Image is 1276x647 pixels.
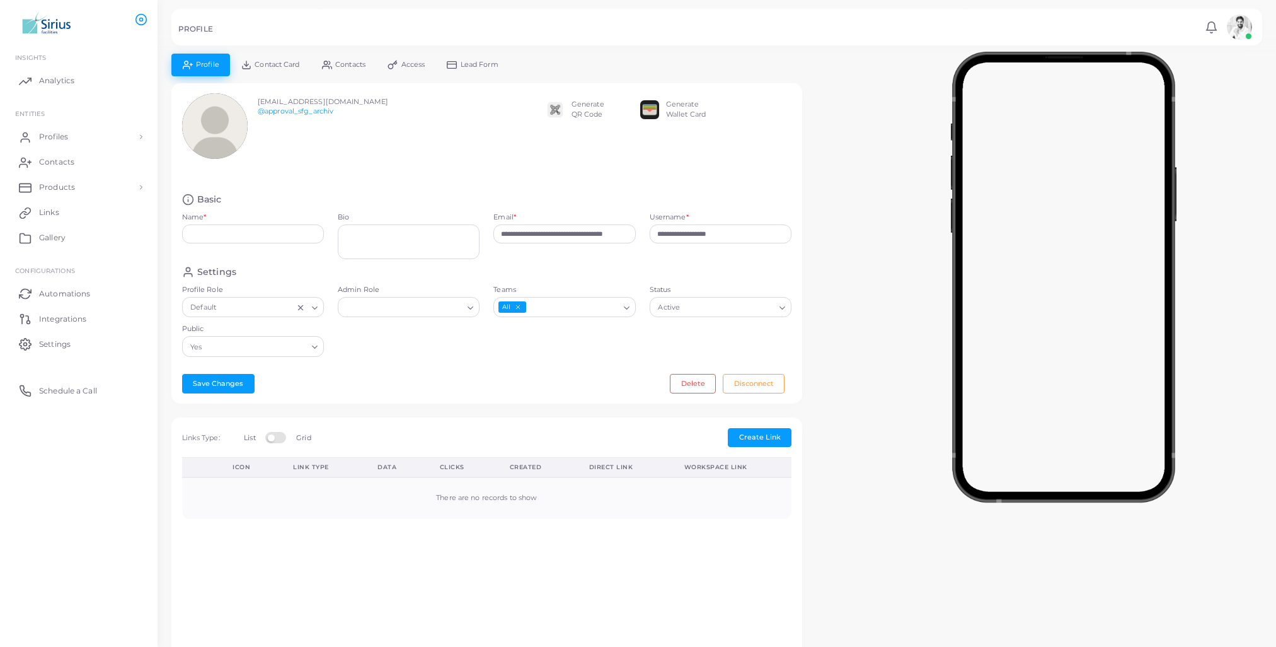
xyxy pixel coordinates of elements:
[650,297,791,317] div: Search for option
[15,267,75,274] span: Configurations
[683,301,774,315] input: Search for option
[338,297,480,317] div: Search for option
[461,61,498,68] span: Lead Form
[189,301,218,315] span: Default
[9,124,148,149] a: Profiles
[39,156,74,168] span: Contacts
[219,301,293,315] input: Search for option
[9,281,148,306] a: Automations
[196,493,778,503] div: There are no records to show
[39,131,68,143] span: Profiles
[650,285,791,295] label: Status
[296,433,311,443] label: Grid
[9,331,148,356] a: Settings
[657,301,682,315] span: Active
[670,374,716,393] button: Delete
[1227,15,1252,40] img: avatar
[39,182,75,193] span: Products
[377,463,412,472] div: Data
[182,458,219,477] th: Action
[182,213,207,223] label: Name
[293,463,350,472] div: Link Type
[39,75,74,86] span: Analytics
[11,12,81,35] img: logo
[684,463,778,472] div: Workspace Link
[296,302,305,312] button: Clear Selected
[640,100,659,119] img: apple-wallet.png
[338,285,480,295] label: Admin Role
[343,301,463,315] input: Search for option
[197,266,236,278] h4: Settings
[182,336,324,356] div: Search for option
[9,175,148,200] a: Products
[493,213,516,223] label: Email
[510,463,561,472] div: Created
[189,341,204,354] span: Yes
[739,433,781,441] span: Create Link
[493,285,635,295] label: Teams
[205,340,307,354] input: Search for option
[650,213,689,223] label: Username
[39,339,71,350] span: Settings
[233,463,265,472] div: Icon
[440,463,482,472] div: Clicks
[258,97,388,106] span: [EMAIL_ADDRESS][DOMAIN_NAME]
[527,301,619,315] input: Search for option
[182,285,324,295] label: Profile Role
[728,428,791,447] button: Create Link
[589,463,657,472] div: Direct Link
[39,313,86,325] span: Integrations
[9,306,148,331] a: Integrations
[39,385,97,397] span: Schedule a Call
[182,297,324,317] div: Search for option
[182,374,255,393] button: Save Changes
[498,301,526,313] span: All
[546,100,565,119] img: qr2.png
[666,100,706,120] div: Generate Wallet Card
[258,107,333,115] a: @approval_sfg_archiv
[401,61,425,68] span: Access
[244,433,255,443] label: List
[255,61,299,68] span: Contact Card
[335,61,365,68] span: Contacts
[9,200,148,225] a: Links
[197,194,222,206] h4: Basic
[15,110,45,117] span: ENTITIES
[196,61,219,68] span: Profile
[9,378,148,403] a: Schedule a Call
[950,52,1176,503] img: phone-mock.b55596b7.png
[39,207,59,218] span: Links
[9,225,148,250] a: Gallery
[572,100,604,120] div: Generate QR Code
[1223,15,1255,40] a: avatar
[9,149,148,175] a: Contacts
[723,374,785,393] button: Disconnect
[39,232,66,243] span: Gallery
[338,213,480,223] label: Bio
[493,297,635,317] div: Search for option
[9,68,148,93] a: Analytics
[178,25,213,33] h5: PROFILE
[182,324,324,334] label: Public
[514,303,522,312] button: Deselect All
[182,433,220,442] span: Links Type:
[39,288,90,300] span: Automations
[15,54,46,61] span: INSIGHTS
